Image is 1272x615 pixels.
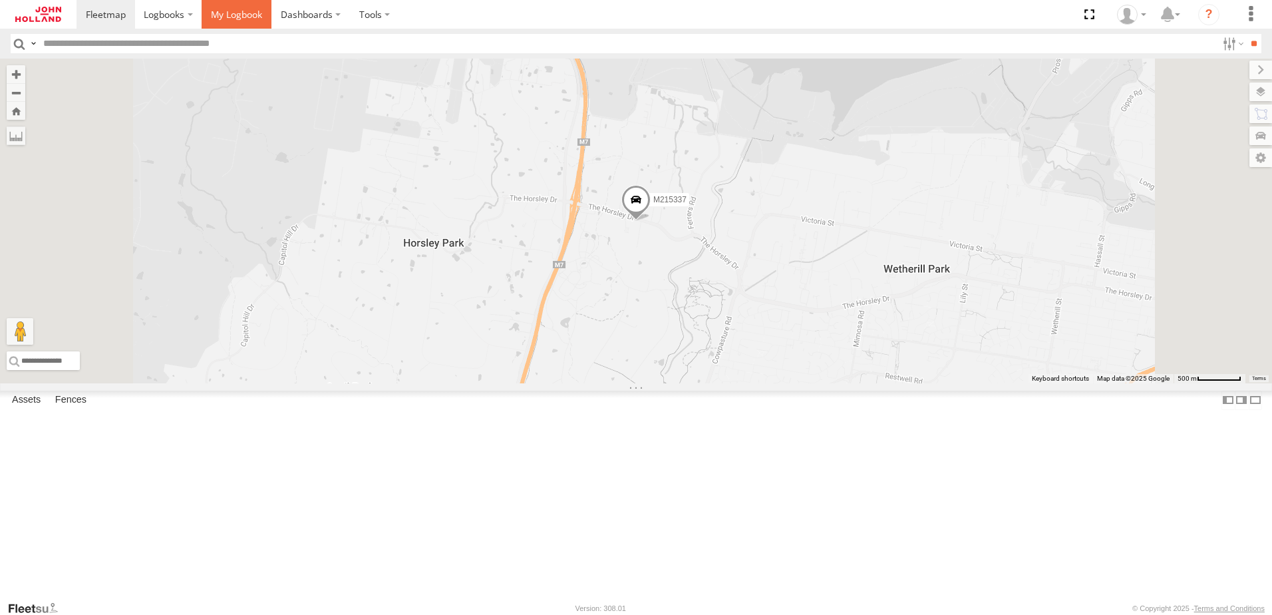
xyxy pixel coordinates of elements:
button: Zoom in [7,65,25,83]
button: Map Scale: 500 m per 63 pixels [1174,374,1245,383]
div: © Copyright 2025 - [1132,604,1265,612]
div: Callum Conneely [1112,5,1151,25]
a: Visit our Website [7,602,69,615]
button: Keyboard shortcuts [1032,374,1089,383]
label: Dock Summary Table to the Right [1235,391,1248,410]
img: jhg-logo.svg [15,7,61,22]
label: Search Query [28,34,39,53]
i: ? [1198,4,1219,25]
div: Version: 308.01 [575,604,626,612]
span: 500 m [1178,375,1197,382]
label: Measure [7,126,25,145]
button: Drag Pegman onto the map to open Street View [7,318,33,345]
span: Map data ©2025 Google [1097,375,1170,382]
span: M215337 [653,195,687,204]
label: Fences [49,391,93,409]
a: Terms (opens in new tab) [1252,376,1266,381]
a: Terms and Conditions [1194,604,1265,612]
a: Return to Dashboard [3,3,73,25]
label: Assets [5,391,47,409]
button: Zoom Home [7,102,25,120]
label: Search Filter Options [1217,34,1246,53]
label: Hide Summary Table [1249,391,1262,410]
label: Map Settings [1249,148,1272,167]
button: Zoom out [7,83,25,102]
label: Dock Summary Table to the Left [1221,391,1235,410]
